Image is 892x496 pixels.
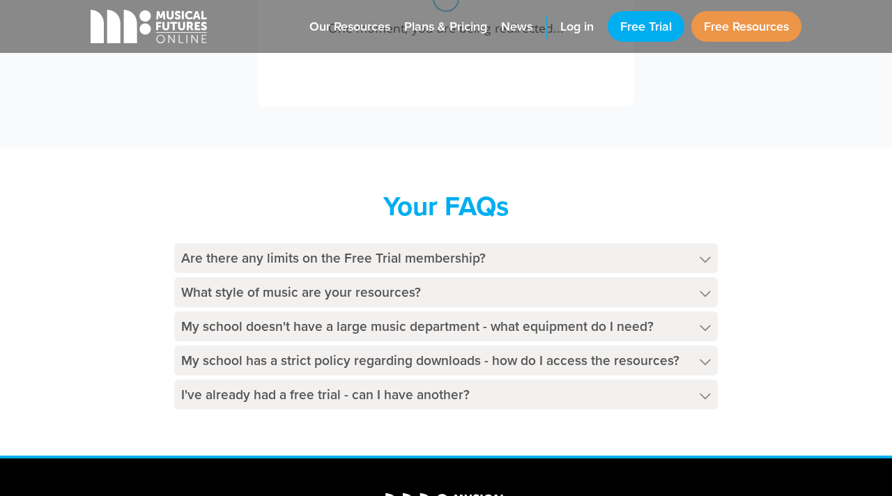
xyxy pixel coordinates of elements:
[174,243,718,273] h4: Are there any limits on the Free Trial membership?
[404,17,487,36] span: Plans & Pricing
[501,17,532,36] span: News
[174,190,718,222] h2: Your FAQs
[174,311,718,341] h4: My school doesn't have a large music department - what equipment do I need?
[174,277,718,307] h4: What style of music are your resources?
[608,11,684,42] a: Free Trial
[309,17,390,36] span: Our Resources
[560,17,594,36] span: Log in
[174,380,718,410] h4: I've already had a free trial - can I have another?
[174,346,718,375] h4: My school has a strict policy regarding downloads - how do I access the resources?
[691,11,801,42] a: Free Resources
